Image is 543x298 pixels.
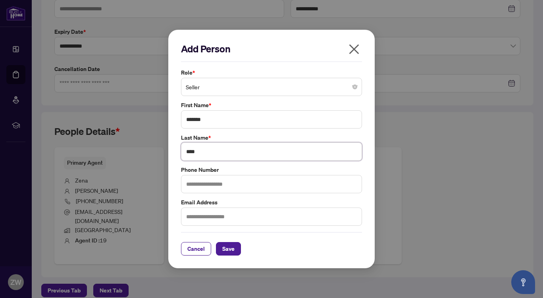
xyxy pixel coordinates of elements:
[187,242,205,255] span: Cancel
[181,101,362,110] label: First Name
[181,133,362,142] label: Last Name
[181,198,362,207] label: Email Address
[181,165,362,174] label: Phone Number
[181,242,211,256] button: Cancel
[181,68,362,77] label: Role
[216,242,241,256] button: Save
[511,270,535,294] button: Open asap
[352,85,357,89] span: close-circle
[222,242,235,255] span: Save
[348,43,360,56] span: close
[186,79,357,94] span: Seller
[181,42,362,55] h2: Add Person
